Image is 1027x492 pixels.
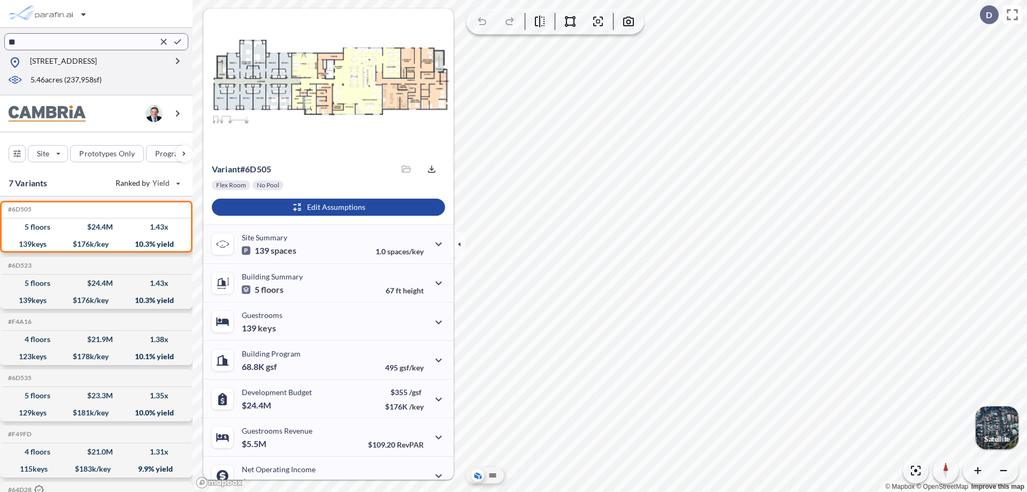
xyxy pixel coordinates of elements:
p: $355 [385,388,424,397]
span: floors [261,284,283,295]
p: Flex Room [216,181,246,190]
img: user logo [145,105,163,122]
p: Guestrooms [242,311,282,320]
p: Edit Assumptions [307,202,365,213]
img: Switcher Image [976,406,1018,449]
p: Building Summary [242,272,303,281]
p: # 6d505 [212,164,271,175]
h5: Click to copy the code [6,206,32,213]
span: spaces [271,245,296,256]
span: height [403,286,424,295]
p: 7 Variants [9,177,48,190]
button: Edit Assumptions [212,199,445,216]
h5: Click to copy the code [6,430,32,438]
p: $5.5M [242,438,268,449]
span: margin [400,479,424,488]
h5: Click to copy the code [6,374,32,382]
a: Improve this map [971,483,1024,490]
p: Building Program [242,349,301,358]
h5: Click to copy the code [6,262,32,269]
span: spaces/key [387,247,424,256]
span: Variant [212,164,240,174]
span: /key [409,402,424,411]
span: gsf/key [400,363,424,372]
h5: Click to copy the code [6,318,32,326]
p: $2.5M [242,477,268,488]
span: RevPAR [397,440,424,449]
p: $176K [385,402,424,411]
button: Program [146,145,204,162]
p: Satellite [984,435,1010,443]
button: Site [28,145,68,162]
span: Yield [152,178,170,188]
p: 68.8K [242,361,277,372]
button: Ranked by Yield [107,175,187,192]
p: Program [155,148,185,159]
p: D [986,10,992,20]
span: ft [396,286,401,295]
p: Net Operating Income [242,465,316,474]
span: keys [258,323,276,334]
p: Prototypes Only [79,148,135,159]
p: 495 [385,363,424,372]
p: 1.0 [375,247,424,256]
a: Mapbox homepage [196,476,243,489]
img: BrandImage [9,105,86,122]
p: No Pool [257,181,279,190]
button: Aerial View [471,469,484,482]
p: 5 [242,284,283,295]
p: 139 [242,245,296,256]
button: Site Plan [486,469,499,482]
p: 45.0% [378,479,424,488]
button: Switcher ImageSatellite [976,406,1018,449]
p: $24.4M [242,400,273,411]
p: Development Budget [242,388,312,397]
span: gsf [266,361,277,372]
p: 139 [242,323,276,334]
p: 67 [386,286,424,295]
p: $109.20 [368,440,424,449]
button: Prototypes Only [70,145,144,162]
span: /gsf [409,388,421,397]
p: Site [37,148,49,159]
p: 5.46 acres ( 237,958 sf) [30,74,102,86]
a: OpenStreetMap [916,483,968,490]
p: Guestrooms Revenue [242,426,312,435]
p: Site Summary [242,233,287,242]
p: [STREET_ADDRESS] [30,56,97,69]
a: Mapbox [885,483,915,490]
